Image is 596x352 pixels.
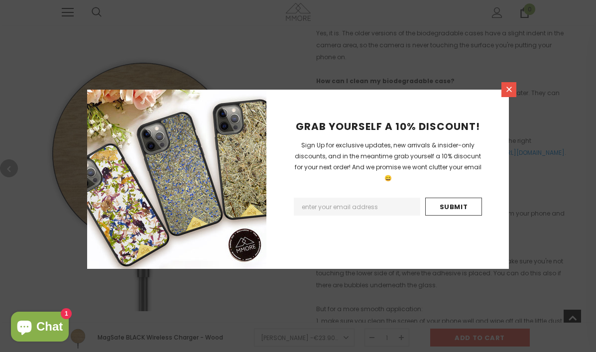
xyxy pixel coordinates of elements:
[501,82,516,97] a: Close
[8,312,72,344] inbox-online-store-chat: Shopify online store chat
[295,141,481,182] span: Sign Up for exclusive updates, new arrivals & insider-only discounts, and in the meantime grab yo...
[296,119,480,133] span: GRAB YOURSELF A 10% DISCOUNT!
[425,198,482,216] input: Submit
[294,198,420,216] input: Email Address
